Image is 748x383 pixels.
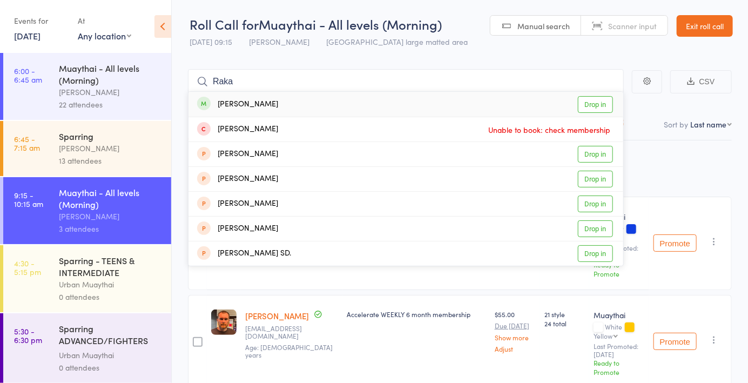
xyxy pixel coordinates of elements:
div: Ready to Promote [594,358,645,377]
span: Manual search [517,21,570,31]
div: Any location [78,30,131,42]
a: Drop in [578,220,613,237]
small: Due [DATE] [495,322,536,330]
span: Unable to book: check membership [486,122,613,138]
div: Events for [14,12,67,30]
time: 6:00 - 6:45 am [14,66,42,84]
div: 13 attendees [59,154,162,167]
span: 21 style [544,310,585,319]
label: Sort by [664,119,688,130]
div: Sparring [59,130,162,142]
div: Accelerate WEEKLY 6 month membership [347,310,486,319]
a: Drop in [578,96,613,113]
a: Drop in [578,245,613,262]
span: 24 total [544,319,585,328]
div: [PERSON_NAME] SD. [197,247,291,260]
div: At [78,12,131,30]
div: Muaythai - All levels (Morning) [59,62,162,86]
a: 4:30 -5:15 pmSparring - TEENS & INTERMEDIATEUrban Muaythai0 attendees [3,245,171,312]
a: 9:15 -10:15 amMuaythai - All levels (Morning)[PERSON_NAME]3 attendees [3,177,171,244]
a: Drop in [578,196,613,212]
div: 22 attendees [59,98,162,111]
span: Age: [DEMOGRAPHIC_DATA] years [245,342,333,359]
time: 5:30 - 6:30 pm [14,327,42,344]
time: 4:30 - 5:15 pm [14,259,41,276]
div: Last name [690,119,726,130]
div: 0 attendees [59,291,162,303]
span: Scanner input [608,21,657,31]
div: $55.00 [495,310,536,352]
div: Yellow [594,332,612,339]
input: Search by name [188,69,624,94]
span: [GEOGRAPHIC_DATA] large matted area [326,36,468,47]
a: 5:30 -6:30 pmSparring ADVANCED/FIGHTERS (Invite only)Urban Muaythai0 attendees [3,313,171,383]
a: Adjust [495,345,536,352]
img: image1751339598.png [211,310,237,335]
div: 3 attendees [59,223,162,235]
div: Muaythai - All levels (Morning) [59,186,162,210]
div: [PERSON_NAME] [197,148,278,160]
time: 6:45 - 7:15 am [14,135,40,152]
div: Sparring - TEENS & INTERMEDIATE [59,254,162,278]
a: Exit roll call [677,15,733,37]
a: 6:00 -6:45 amMuaythai - All levels (Morning)[PERSON_NAME]22 attendees [3,53,171,120]
div: [PERSON_NAME] [197,123,278,136]
div: [PERSON_NAME] [59,210,162,223]
a: Drop in [578,171,613,187]
div: Urban Muaythai [59,349,162,361]
a: Drop in [578,146,613,163]
div: Ready to Promote [594,260,645,278]
a: [PERSON_NAME] [245,310,309,321]
button: Promote [653,333,697,350]
div: Muaythai [594,310,645,320]
a: 6:45 -7:15 amSparring[PERSON_NAME]13 attendees [3,121,171,176]
time: 9:15 - 10:15 am [14,191,43,208]
a: Show more [495,334,536,341]
span: Muaythai - All levels (Morning) [259,15,442,33]
a: [DATE] [14,30,41,42]
div: [PERSON_NAME] [197,198,278,210]
div: [PERSON_NAME] [197,223,278,235]
small: Last Promoted: [DATE] [594,342,645,358]
div: 0 attendees [59,361,162,374]
div: [PERSON_NAME] [197,98,278,111]
span: Roll Call for [190,15,259,33]
span: [PERSON_NAME] [249,36,309,47]
div: [PERSON_NAME] [59,142,162,154]
span: [DATE] 09:15 [190,36,232,47]
div: White [594,323,645,339]
div: [PERSON_NAME] [197,173,278,185]
button: CSV [670,70,732,93]
div: Sparring ADVANCED/FIGHTERS (Invite only) [59,322,162,349]
div: [PERSON_NAME] [59,86,162,98]
button: Promote [653,234,697,252]
div: Urban Muaythai [59,278,162,291]
small: jackuszanie@gmail.com [245,325,339,340]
